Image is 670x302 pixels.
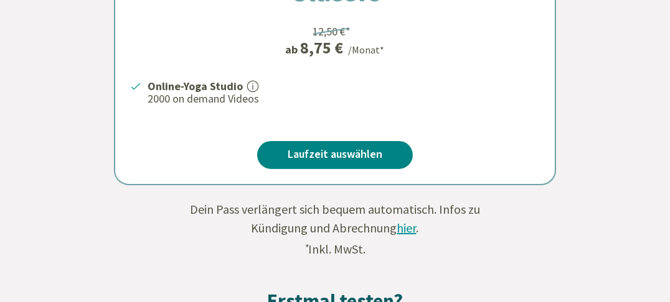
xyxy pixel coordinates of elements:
[397,220,417,236] span: hier
[301,40,344,56] div: 8,75 €
[313,23,351,40] div: 12,50 €*
[148,79,243,93] strong: Online-Yoga Studio
[257,141,413,169] a: Laufzeit auswählen
[148,91,540,106] p: 2000 on demand Videos
[286,41,301,58] span: ab
[179,200,491,259] div: Dein Pass verlängert sich bequem automatisch. Infos zu Kündigung und Abrechnung . Inkl. MwSt.
[349,42,385,57] div: /Monat*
